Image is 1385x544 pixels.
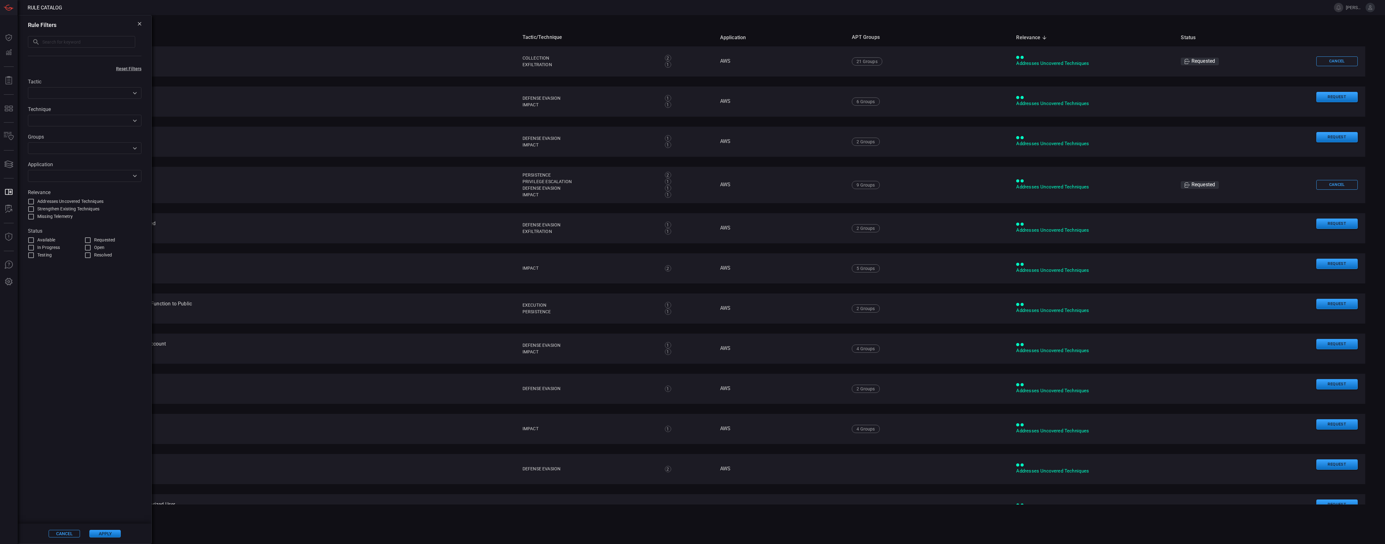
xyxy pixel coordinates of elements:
button: Cards [1,157,16,172]
button: Request [1316,219,1358,229]
td: AWS - A Secret Was Deleted [25,87,517,117]
div: Addresses Uncovered Techniques [1016,60,1171,67]
div: 1 [665,222,671,228]
span: Resolved [94,252,112,258]
span: Status [1181,34,1204,41]
div: Defense Evasion [523,466,658,472]
td: AWS [715,213,847,243]
button: Request [1316,419,1358,430]
div: Execution [523,302,658,309]
div: Privilege Escalation [523,178,658,185]
td: AWS - Access Key Modification by Unauthorized User [25,167,517,203]
td: AWS [715,127,847,157]
div: 2 Groups [852,224,879,232]
span: Requested [94,237,115,243]
button: Open [130,89,139,98]
div: Defense Evasion [523,385,658,392]
button: Request [1316,259,1358,269]
div: 1 [665,61,671,68]
div: 2 [665,172,671,178]
div: 6 Groups [852,98,879,106]
div: Addresses Uncovered Techniques [1016,428,1171,434]
div: Defense Evasion [523,95,658,102]
div: Addresses Uncovered Techniques [1016,347,1171,354]
button: Request [1316,132,1358,142]
label: Status [28,228,141,234]
span: Application [720,34,754,41]
div: Addresses Uncovered Techniques [1016,184,1171,190]
button: Open [130,144,139,153]
td: AWS - An Attempt was Made to Modify AWS Lambda Function to Public [25,293,517,324]
span: Missing Telemetry [37,213,73,220]
div: Impact [523,349,658,355]
button: Detections [1,45,16,60]
button: Cancel [49,530,80,537]
div: 2 [665,265,671,272]
button: MITRE - Detection Posture [1,101,16,116]
button: Reports [1,73,16,88]
td: AWS [715,293,847,324]
button: Request [1316,92,1358,102]
td: AWS [715,334,847,364]
button: Preferences [1,274,16,289]
button: Ask Us A Question [1,257,16,272]
span: Open [94,244,105,251]
div: Addresses Uncovered Techniques [1016,100,1171,107]
button: Open [130,116,139,125]
button: Request [1316,459,1358,470]
button: ALERT ANALYSIS [1,202,16,217]
label: Technique [28,106,141,112]
button: Dashboard [1,30,16,45]
div: Impact [523,142,658,148]
h3: Rule Filters [28,22,56,28]
div: Persistence [523,172,658,178]
div: 1 [665,309,671,315]
div: Impact [523,192,658,198]
div: 1 [665,426,671,432]
div: 1 [665,95,671,101]
div: Addresses Uncovered Techniques [1016,227,1171,234]
div: Requested [1181,181,1219,189]
button: Cancel [1316,56,1358,66]
span: [PERSON_NAME].[PERSON_NAME] [1346,5,1363,10]
div: Defense Evasion [523,135,658,142]
span: Addresses Uncovered Techniques [37,198,103,205]
div: Impact [523,102,658,108]
button: Request [1316,379,1358,389]
label: Application [28,161,141,167]
label: Groups [28,134,141,140]
div: 1 [665,192,671,198]
div: Addresses Uncovered Techniques [1016,388,1171,394]
button: Request [1316,299,1358,309]
button: Request [1316,499,1358,510]
div: 1 [665,386,671,392]
th: APT Groups [847,29,1011,46]
label: Tactic [28,79,141,85]
button: Rule Catalog [1,185,16,200]
div: 1 [665,302,671,308]
td: AWS [715,494,847,524]
div: Exfiltration [523,228,658,235]
td: AWS - AutoScaling Instance Terminated by Unusual Account [25,334,517,364]
div: Persistence [523,309,658,315]
button: Open [130,172,139,180]
div: Exfiltration [523,61,658,68]
div: Impact [523,265,658,272]
div: Addresses Uncovered Techniques [1016,267,1171,274]
div: 2 Groups [852,304,879,313]
td: AWS [715,167,847,203]
div: 2 [665,55,671,61]
td: AWS [715,87,847,117]
div: Impact [523,425,658,432]
div: 1 [665,228,671,235]
div: 1 [665,135,671,141]
div: 9 Groups [852,181,879,189]
button: Cancel [1316,180,1358,190]
span: Relevance [1016,34,1048,41]
td: AWS - Amazon Machine Image has been Deleted [25,253,517,283]
span: Testing [37,252,52,258]
td: AWS [715,454,847,484]
div: Defense Evasion [523,222,658,228]
button: Inventory [1,129,16,144]
div: 1 [665,178,671,185]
